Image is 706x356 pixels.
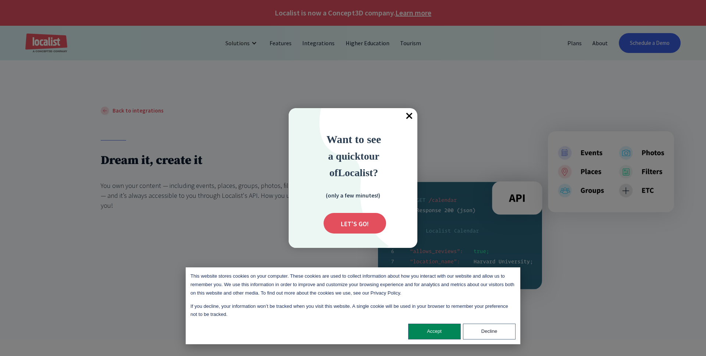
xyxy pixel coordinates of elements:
span: a quick [328,150,360,162]
div: Submit [324,213,386,234]
button: Decline [463,324,516,339]
p: If you decline, your information won’t be tracked when you visit this website. A single cookie wi... [190,302,516,319]
p: This website stores cookies on your computer. These cookies are used to collect information about... [190,272,516,297]
div: (only a few minutes!) [316,191,390,200]
strong: (only a few minutes!) [326,192,380,199]
button: Accept [408,324,461,339]
span: Close [401,108,417,124]
strong: to [360,150,369,162]
strong: Localist? [338,167,378,178]
div: Cookie banner [186,267,520,344]
div: Close popup [401,108,417,124]
strong: Want to see [327,133,381,145]
div: Want to see a quick tour of Localist? [306,131,402,181]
